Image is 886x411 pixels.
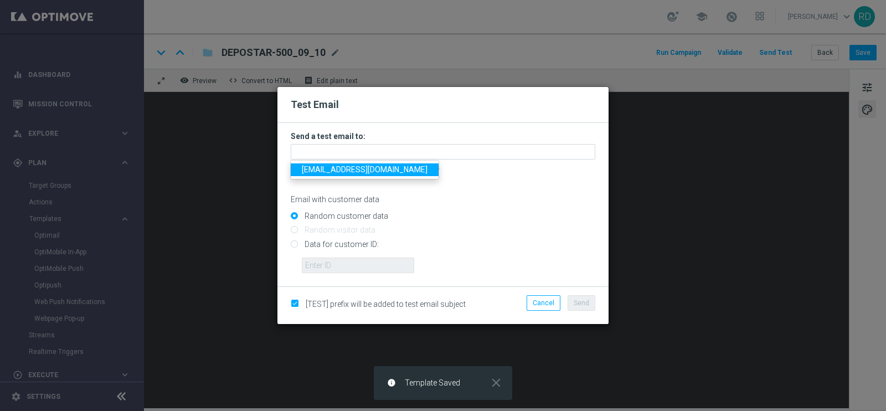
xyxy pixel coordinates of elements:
span: Send [574,299,589,307]
p: Email with customer data [291,194,595,204]
p: Separate multiple addresses with commas [291,162,595,172]
label: Random customer data [302,211,388,221]
h2: Test Email [291,98,595,111]
button: close [488,378,503,387]
input: Enter ID [302,258,414,273]
button: Send [568,295,595,311]
a: [EMAIL_ADDRESS][DOMAIN_NAME] [291,163,439,176]
h3: Send a test email to: [291,131,595,141]
span: [EMAIL_ADDRESS][DOMAIN_NAME] [302,165,427,174]
span: Template Saved [405,378,460,388]
i: close [489,376,503,390]
button: Cancel [527,295,560,311]
span: [TEST] prefix will be added to test email subject [306,300,466,309]
i: info [387,378,396,387]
